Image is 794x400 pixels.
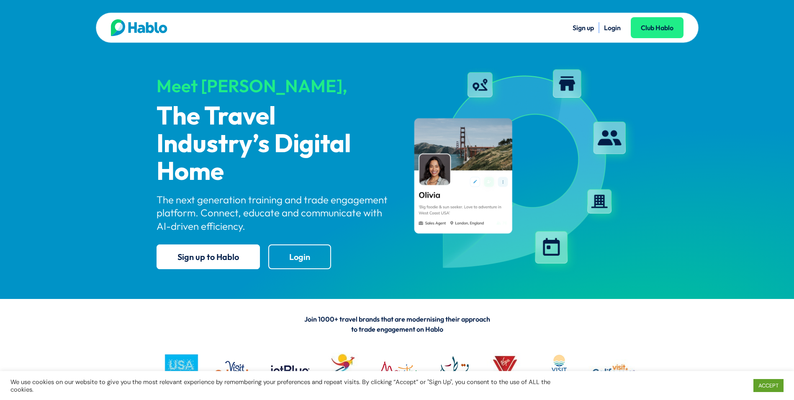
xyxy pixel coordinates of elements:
[480,346,530,396] img: VV logo
[268,244,331,269] a: Login
[404,62,638,276] img: hablo-profile-image
[157,76,390,96] div: Meet [PERSON_NAME],
[157,244,260,269] a: Sign up to Hablo
[111,19,167,36] img: Hablo logo main 2
[534,346,584,396] img: LAUDERDALE
[753,379,784,392] a: ACCEPT
[210,346,260,396] img: VO
[304,315,490,333] span: Join 1000+ travel brands that are modernising their approach to trade engagement on Hablo
[10,378,552,393] div: We use cookies on our website to give you the most relevant experience by remembering your prefer...
[157,103,390,186] p: The Travel Industry’s Digital Home
[318,346,368,396] img: Tourism Australia
[604,23,621,32] a: Login
[372,346,422,396] img: MTPA
[264,346,314,396] img: jetblue
[573,23,594,32] a: Sign up
[588,346,638,396] img: vc logo
[157,193,390,233] p: The next generation training and trade engagement platform. Connect, educate and communicate with...
[426,346,476,396] img: QATAR
[157,346,206,396] img: busa
[631,17,684,38] a: Club Hablo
